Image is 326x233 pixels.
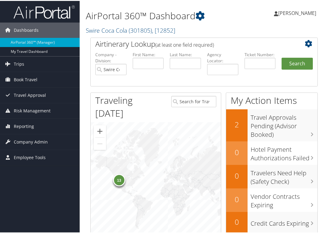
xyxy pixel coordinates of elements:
label: Ticket Number: [245,51,276,57]
span: Trips [14,56,24,71]
label: Agency Locator: [207,51,238,63]
span: (at least one field required) [155,41,214,47]
a: [PERSON_NAME] [274,3,322,21]
h3: Travel Approvals Pending (Advisor Booked) [251,109,317,138]
a: Swire Coca Cola [86,25,175,34]
input: Search for Traveler [171,95,216,106]
a: 2Travel Approvals Pending (Advisor Booked) [226,108,317,140]
h2: 0 [226,146,248,157]
div: 13 [113,173,125,185]
span: Reporting [14,118,34,133]
label: Last Name: [170,51,201,57]
h2: 0 [226,170,248,180]
a: 0Credit Cards Expiring [226,211,317,232]
a: 0Vendor Contracts Expiring [226,187,317,211]
button: Search [282,57,313,69]
a: 0Travelers Need Help (Safety Check) [226,164,317,187]
h3: Credit Cards Expiring [251,215,317,227]
h3: Vendor Contracts Expiring [251,188,317,209]
span: [PERSON_NAME] [278,9,316,16]
h1: Traveling [DATE] [95,93,162,119]
label: Company - Division: [95,51,127,63]
h1: AirPortal 360™ Dashboard [86,9,244,21]
span: Company Admin [14,133,48,149]
span: Risk Management [14,102,51,118]
span: Travel Approval [14,87,46,102]
span: , [ 12852 ] [152,25,175,34]
img: airportal-logo.png [13,4,75,18]
button: Zoom out [94,137,106,149]
h2: 2 [226,118,248,129]
h2: 0 [226,193,248,204]
h3: Travelers Need Help (Safety Check) [251,165,317,185]
h1: My Action Items [226,93,317,106]
label: First Name: [133,51,164,57]
h2: Airtinerary Lookup [95,38,294,48]
span: Employee Tools [14,149,46,164]
button: Zoom in [94,124,106,137]
span: ( 301805 ) [129,25,152,34]
span: Dashboards [14,22,39,37]
a: 0Hotel Payment Authorizations Failed [226,140,317,164]
span: Book Travel [14,71,37,86]
h3: Hotel Payment Authorizations Failed [251,141,317,162]
h2: 0 [226,216,248,226]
